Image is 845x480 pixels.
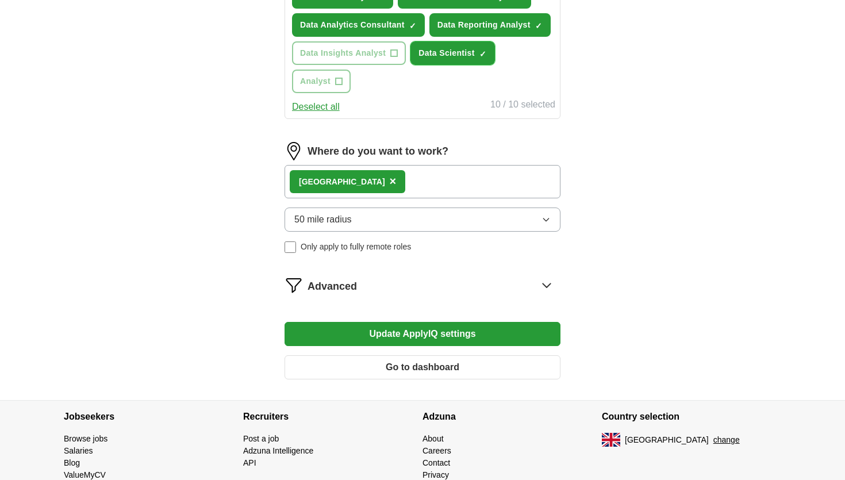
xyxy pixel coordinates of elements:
[422,458,450,467] a: Contact
[535,21,542,30] span: ✓
[285,241,296,253] input: Only apply to fully remote roles
[409,21,416,30] span: ✓
[292,13,425,37] button: Data Analytics Consultant✓
[292,100,340,114] button: Deselect all
[292,41,406,65] button: Data Insights Analyst
[422,446,451,455] a: Careers
[308,279,357,294] span: Advanced
[625,434,709,446] span: [GEOGRAPHIC_DATA]
[602,433,620,447] img: UK flag
[64,470,106,479] a: ValueMyCV
[64,434,107,443] a: Browse jobs
[479,49,486,59] span: ✓
[294,213,352,226] span: 50 mile radius
[285,355,560,379] button: Go to dashboard
[422,434,444,443] a: About
[301,241,411,253] span: Only apply to fully remote roles
[299,176,385,188] div: [GEOGRAPHIC_DATA]
[300,47,386,59] span: Data Insights Analyst
[243,458,256,467] a: API
[602,401,781,433] h4: Country selection
[285,276,303,294] img: filter
[437,19,531,31] span: Data Reporting Analyst
[285,322,560,346] button: Update ApplyIQ settings
[285,142,303,160] img: location.png
[713,434,740,446] button: change
[429,13,551,37] button: Data Reporting Analyst✓
[243,434,279,443] a: Post a job
[390,175,397,187] span: ×
[390,173,397,190] button: ×
[422,470,449,479] a: Privacy
[64,458,80,467] a: Blog
[285,208,560,232] button: 50 mile radius
[292,70,351,93] button: Analyst
[490,98,555,114] div: 10 / 10 selected
[308,144,448,159] label: Where do you want to work?
[418,47,475,59] span: Data Scientist
[300,19,405,31] span: Data Analytics Consultant
[243,446,313,455] a: Adzuna Intelligence
[410,41,495,65] button: Data Scientist✓
[300,75,331,87] span: Analyst
[64,446,93,455] a: Salaries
